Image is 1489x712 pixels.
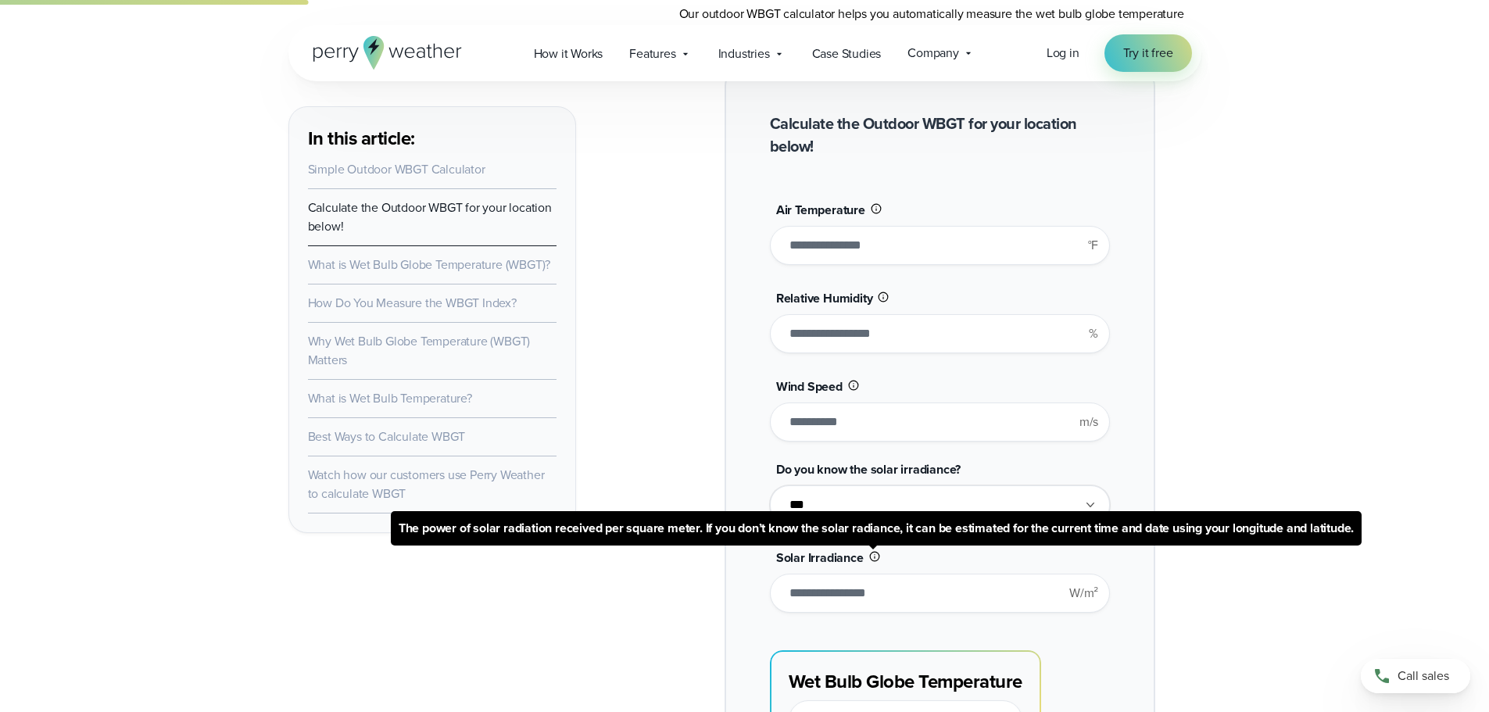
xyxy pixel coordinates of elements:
[776,289,873,307] span: Relative Humidity
[391,511,1362,546] span: The power of solar radiation received per square meter. If you don’t know the solar radiance, it ...
[776,377,843,395] span: Wind Speed
[1398,667,1449,685] span: Call sales
[770,113,1110,158] h2: Calculate the Outdoor WBGT for your location below!
[521,38,617,70] a: How it Works
[1361,659,1470,693] a: Call sales
[718,45,770,63] span: Industries
[308,389,472,407] a: What is Wet Bulb Temperature?
[776,201,865,219] span: Air Temperature
[308,126,557,151] h3: In this article:
[812,45,882,63] span: Case Studies
[1123,44,1173,63] span: Try it free
[308,466,545,503] a: Watch how our customers use Perry Weather to calculate WBGT
[308,428,466,445] a: Best Ways to Calculate WBGT
[534,45,603,63] span: How it Works
[308,256,551,274] a: What is Wet Bulb Globe Temperature (WBGT)?
[308,199,552,235] a: Calculate the Outdoor WBGT for your location below!
[1047,44,1079,63] a: Log in
[308,294,517,312] a: How Do You Measure the WBGT Index?
[776,549,864,567] span: Solar Irradiance
[308,332,531,369] a: Why Wet Bulb Globe Temperature (WBGT) Matters
[1047,44,1079,62] span: Log in
[1104,34,1192,72] a: Try it free
[308,160,485,178] a: Simple Outdoor WBGT Calculator
[907,44,959,63] span: Company
[679,5,1201,42] p: Our outdoor WBGT calculator helps you automatically measure the wet bulb globe temperature quickl...
[799,38,895,70] a: Case Studies
[629,45,675,63] span: Features
[776,460,961,478] span: Do you know the solar irradiance?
